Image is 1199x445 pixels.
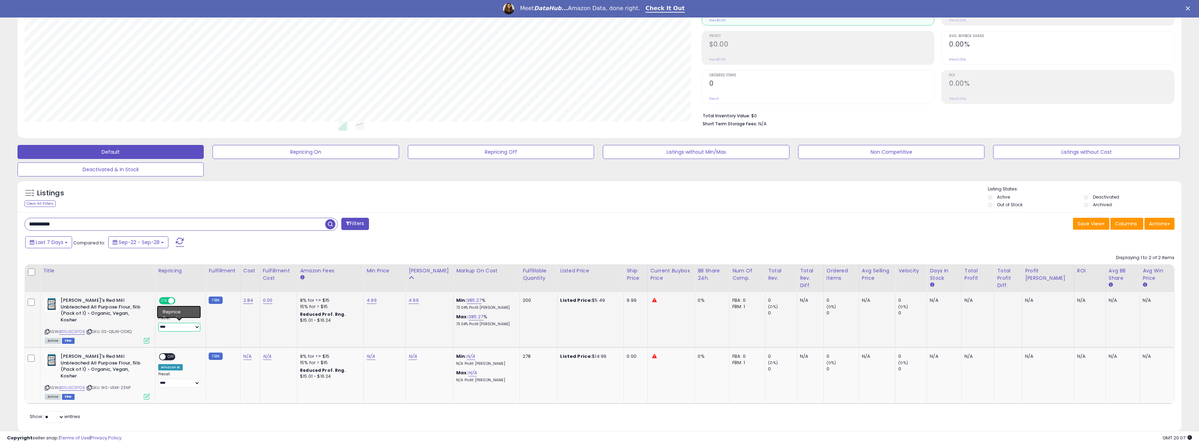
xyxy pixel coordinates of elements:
button: Last 7 Days [25,236,72,248]
a: N/A [263,353,271,360]
small: (0%) [898,304,908,310]
div: Avg Win Price [1143,267,1171,282]
span: Compared to: [73,239,105,246]
a: Terms of Use [60,434,90,441]
div: ASIN: [45,353,150,399]
span: 2025-10-8 20:07 GMT [1163,434,1192,441]
div: Total Profit Diff. [997,267,1019,289]
span: OFF [174,298,186,304]
div: Total Rev. Diff. [800,267,821,289]
button: Filters [341,218,369,230]
div: N/A [1025,297,1069,304]
div: 0 [768,353,797,360]
div: [PERSON_NAME] [409,267,450,274]
div: Num of Comp. [732,267,762,282]
div: ROI [1077,267,1103,274]
div: N/A [1025,353,1069,360]
b: Max: [456,313,468,320]
span: ROI [949,74,1174,77]
div: 200 [523,297,552,304]
div: 15% for > $15 [300,304,358,310]
label: Archived [1093,202,1112,208]
div: Current Buybox Price [650,267,692,282]
div: Fulfillment Cost [263,267,294,282]
div: N/A [1109,353,1134,360]
button: Default [18,145,204,159]
small: Avg Win Price. [1143,282,1147,288]
a: Privacy Policy [91,434,121,441]
div: N/A [930,297,956,304]
button: Sep-22 - Sep-28 [108,236,168,248]
div: 0 [768,297,797,304]
small: Prev: $0.00 [709,57,726,62]
h2: 0 [709,79,934,89]
div: 8% for <= $15 [300,353,358,360]
a: N/A [468,369,477,376]
span: Avg. Buybox Share [949,34,1174,38]
div: Preset: [158,316,200,332]
button: Actions [1144,218,1174,230]
div: Repricing [158,267,203,274]
div: Fulfillable Quantity [523,267,554,282]
div: 9.99 [627,297,642,304]
button: Non Competitive [798,145,984,159]
b: [PERSON_NAME]'s Red Mill Unbleached All Purpose Flour, 5lb (Pack of 1) - Organic, Vegan, Kosher [61,297,146,325]
div: Preset: [158,372,200,388]
div: 15% for > $15 [300,360,358,366]
span: Ordered Items [709,74,934,77]
div: 0 [827,310,859,316]
span: Last 7 Days [36,239,63,246]
p: 73.04% Profit [PERSON_NAME] [456,322,514,327]
li: $0 [703,111,1169,119]
h2: 0.00% [949,79,1174,89]
div: N/A [1143,297,1169,304]
button: Deactivated & In Stock [18,162,204,176]
small: Prev: 0.00% [949,18,966,22]
small: (0%) [898,360,908,366]
div: Close [1186,6,1193,11]
div: Avg BB Share [1109,267,1137,282]
th: The percentage added to the cost of goods (COGS) that forms the calculator for Min & Max prices. [453,264,520,292]
div: Amazon Fees [300,267,361,274]
b: [PERSON_NAME]'s Red Mill Unbleached All Purpose Flour, 5lb (Pack of 1) - Organic, Vegan, Kosher [61,353,146,381]
div: FBA: 0 [732,297,760,304]
small: (0%) [827,304,836,310]
span: Sep-22 - Sep-28 [119,239,160,246]
a: N/A [409,353,417,360]
div: $14.99 [560,353,618,360]
button: Listings without Min/Max [603,145,789,159]
div: 0 [898,353,927,360]
span: FBM [62,338,75,344]
div: FBA: 0 [732,353,760,360]
div: 0 [898,297,927,304]
b: Total Inventory Value: [703,113,750,119]
b: Listed Price: [560,353,592,360]
div: % [456,314,514,327]
a: B00JSC97O6 [59,329,85,335]
div: Avg Selling Price [862,267,892,282]
div: N/A [862,353,890,360]
span: All listings currently available for purchase on Amazon [45,338,61,344]
div: Meet Amazon Data, done right. [520,5,640,12]
a: 2.84 [243,297,253,304]
div: 0% [698,297,724,304]
span: | SKU: 0S-Q5JN-ODXQ [86,329,132,334]
div: Fulfillment [209,267,237,274]
a: 0.00 [263,297,273,304]
div: Clear All Filters [25,200,56,207]
div: FBM: 1 [732,360,760,366]
div: 278 [523,353,552,360]
p: Listing States: [988,186,1181,193]
span: Columns [1115,220,1137,227]
i: DataHub... [534,5,568,12]
span: ON [160,298,168,304]
div: 8% for <= $15 [300,297,358,304]
small: (0%) [768,360,778,366]
div: 0% [698,353,724,360]
img: 41VSh8k721L._SL40_.jpg [45,297,59,311]
strong: Copyright [7,434,33,441]
div: Amazon AI [158,308,183,314]
a: N/A [467,353,475,360]
a: 4.99 [409,297,419,304]
div: ASIN: [45,297,150,343]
